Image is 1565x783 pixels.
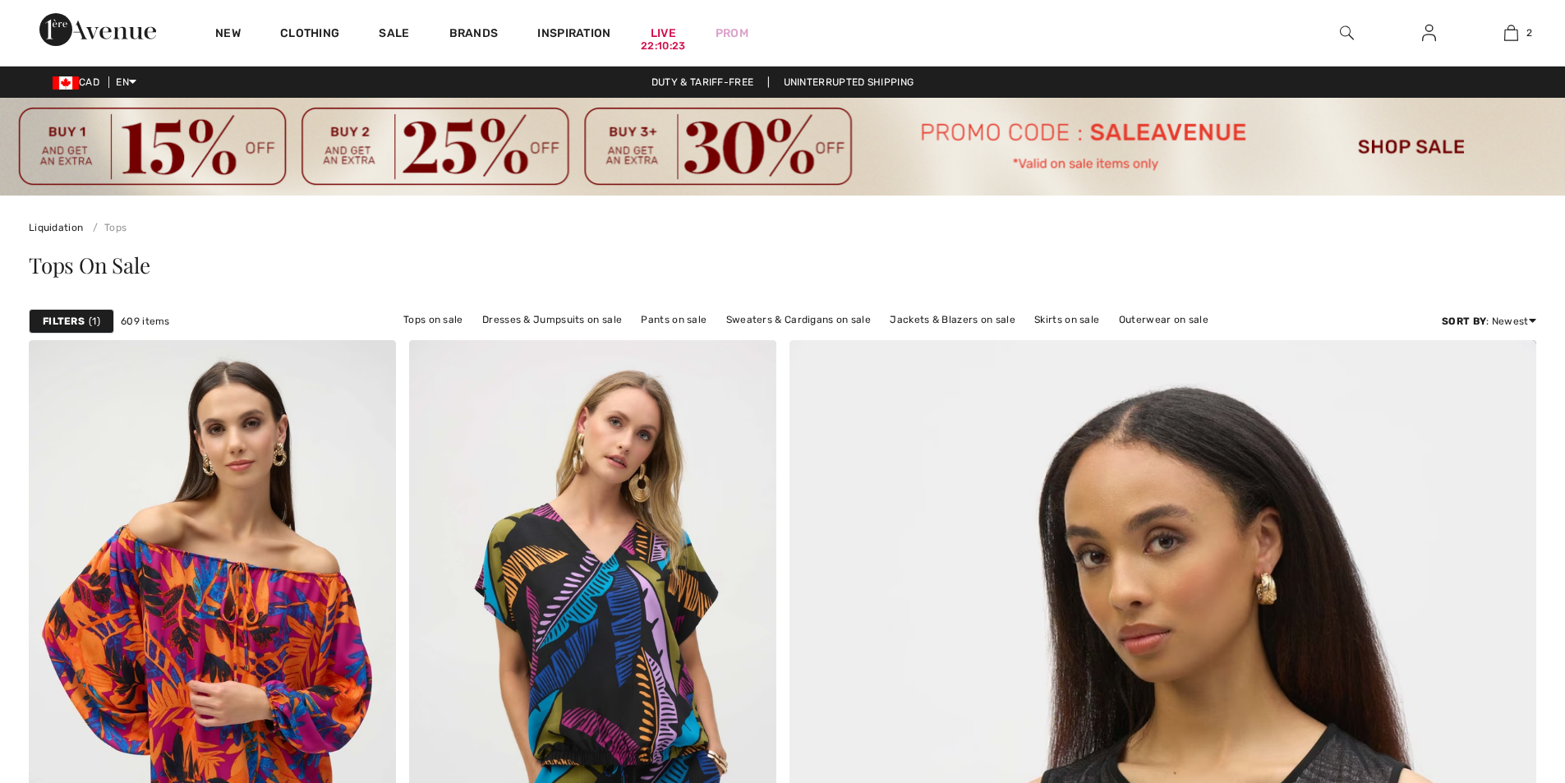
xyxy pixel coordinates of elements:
strong: Filters [43,314,85,329]
a: Skirts on sale [1026,309,1107,330]
span: EN [116,76,136,88]
a: Outerwear on sale [1111,309,1217,330]
a: Sale [379,26,409,44]
a: New [215,26,241,44]
a: Prom [716,25,748,42]
img: My Bag [1504,23,1518,43]
a: Tops [86,222,127,233]
a: Dresses & Jumpsuits on sale [474,309,630,330]
a: Jackets & Blazers on sale [881,309,1024,330]
img: 1ère Avenue [39,13,156,46]
span: Inspiration [537,26,610,44]
span: 609 items [121,314,170,329]
a: 2 [1471,23,1551,43]
a: Sweaters & Cardigans on sale [718,309,879,330]
span: CAD [53,76,106,88]
iframe: Opens a widget where you can chat to one of our agents [1461,660,1549,701]
a: Brands [449,26,499,44]
a: Pants on sale [633,309,715,330]
a: Tops on sale [395,309,472,330]
strong: Sort By [1442,316,1486,327]
div: 22:10:23 [641,39,685,54]
a: Liquidation [29,222,83,233]
span: 1 [89,314,100,329]
img: Canadian Dollar [53,76,79,90]
div: : Newest [1442,314,1536,329]
span: Tops On Sale [29,251,150,279]
img: My Info [1422,23,1436,43]
a: Live22:10:23 [651,25,676,42]
a: Sign In [1409,23,1449,44]
img: search the website [1340,23,1354,43]
span: 2 [1526,25,1532,40]
a: Clothing [280,26,339,44]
